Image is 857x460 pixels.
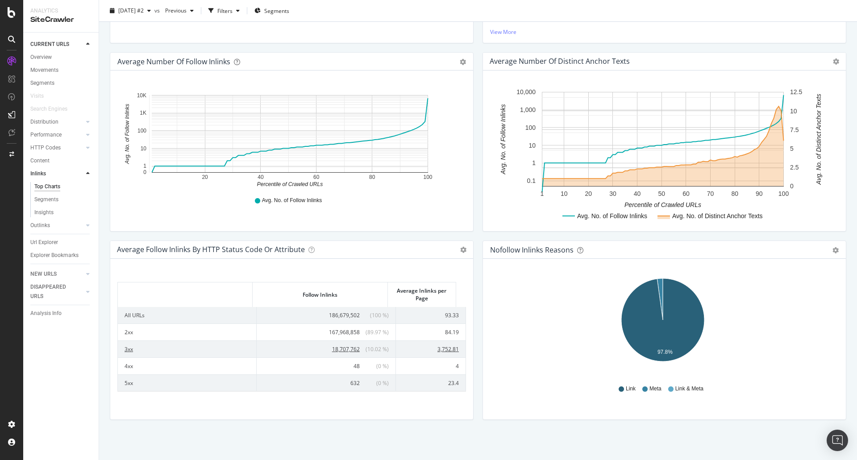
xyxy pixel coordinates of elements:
[30,238,58,247] div: Url Explorer
[30,221,83,230] a: Outlinks
[332,345,360,353] span: 18,707,762
[34,195,58,204] div: Segments
[30,309,92,318] a: Analysis Info
[30,91,44,101] div: Visits
[532,160,536,167] text: 1
[832,247,839,253] div: gear
[118,323,257,340] td: 2xx
[118,374,257,391] td: 5xx
[528,142,536,149] text: 10
[30,79,54,88] div: Segments
[499,104,507,175] text: Avg. No. of Follow Inlinks
[30,269,83,279] a: NEW URLS
[137,92,146,99] text: 10K
[257,181,323,187] text: Percentile of Crawled URLs
[30,104,76,114] a: Search Engines
[490,28,839,36] a: View More
[778,190,789,197] text: 100
[525,124,536,131] text: 100
[649,385,661,393] span: Meta
[205,4,243,18] button: Filters
[30,282,75,301] div: DISAPPEARED URLS
[329,328,360,336] span: 167,968,858
[490,55,630,67] h4: Average Number of Distinct Anchor Texts
[634,190,641,197] text: 40
[30,156,92,166] a: Content
[118,357,257,374] td: 4xx
[30,53,92,62] a: Overview
[30,169,46,178] div: Inlinks
[585,190,592,197] text: 20
[143,169,146,175] text: 0
[34,195,92,204] a: Segments
[396,340,466,357] td: 3,752.81
[396,357,466,374] td: 4
[30,251,92,260] a: Explorer Bookmarks
[30,309,62,318] div: Analysis Info
[790,126,799,133] text: 7.5
[117,85,463,188] svg: A chart.
[388,282,456,307] th: Average Inlinks per Page
[30,238,92,247] a: Url Explorer
[833,58,839,65] i: Options
[30,269,57,279] div: NEW URLS
[118,7,144,14] span: 2025 Aug. 22nd #2
[815,94,822,185] text: Avg. No. of Distinct Anchor Texts
[790,183,794,190] text: 0
[682,190,690,197] text: 60
[396,391,466,408] td: 11.78
[30,143,61,153] div: HTTP Codes
[527,177,536,184] text: 0.1
[460,247,466,253] i: Options
[396,323,466,340] td: 84.19
[731,190,738,197] text: 80
[118,307,257,323] td: All URLs
[117,57,230,66] div: Average Number of Follow Inlinks
[30,130,83,140] a: Performance
[30,221,50,230] div: Outlinks
[790,145,794,152] text: 5
[675,385,703,393] span: Link & Meta
[490,85,836,224] div: A chart.
[609,190,616,197] text: 30
[30,143,83,153] a: HTTP Codes
[707,190,714,197] text: 70
[672,212,763,220] text: Avg. No. of Distinct Anchor Texts
[30,130,62,140] div: Performance
[354,362,360,370] span: 48
[30,117,58,127] div: Distribution
[30,282,83,301] a: DISAPPEARED URLS
[137,128,146,134] text: 100
[34,208,54,217] div: Insights
[30,79,92,88] a: Segments
[30,251,79,260] div: Explorer Bookmarks
[423,174,432,180] text: 100
[350,379,360,387] span: 632
[30,7,92,15] div: Analytics
[516,89,536,96] text: 10,000
[258,174,264,180] text: 40
[141,145,147,152] text: 10
[396,307,466,323] td: 93.33
[262,197,322,204] span: Avg. No. of Follow Inlinks
[329,311,360,319] span: 186,679,502
[106,4,154,18] button: [DATE] #2
[541,190,544,197] text: 1
[30,91,53,101] a: Visits
[264,7,289,14] span: Segments
[154,7,162,14] span: vs
[140,110,146,116] text: 1K
[30,66,58,75] div: Movements
[790,89,802,96] text: 12.5
[118,391,257,408] td: noindex
[658,190,665,197] text: 50
[30,40,69,49] div: CURRENT URLS
[756,190,763,197] text: 90
[362,379,389,387] span: ( 0 % )
[624,201,701,208] text: Percentile of Crawled URLs
[217,7,233,14] div: Filters
[118,340,257,357] td: 3xx
[30,40,83,49] a: CURRENT URLS
[396,374,466,391] td: 23.4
